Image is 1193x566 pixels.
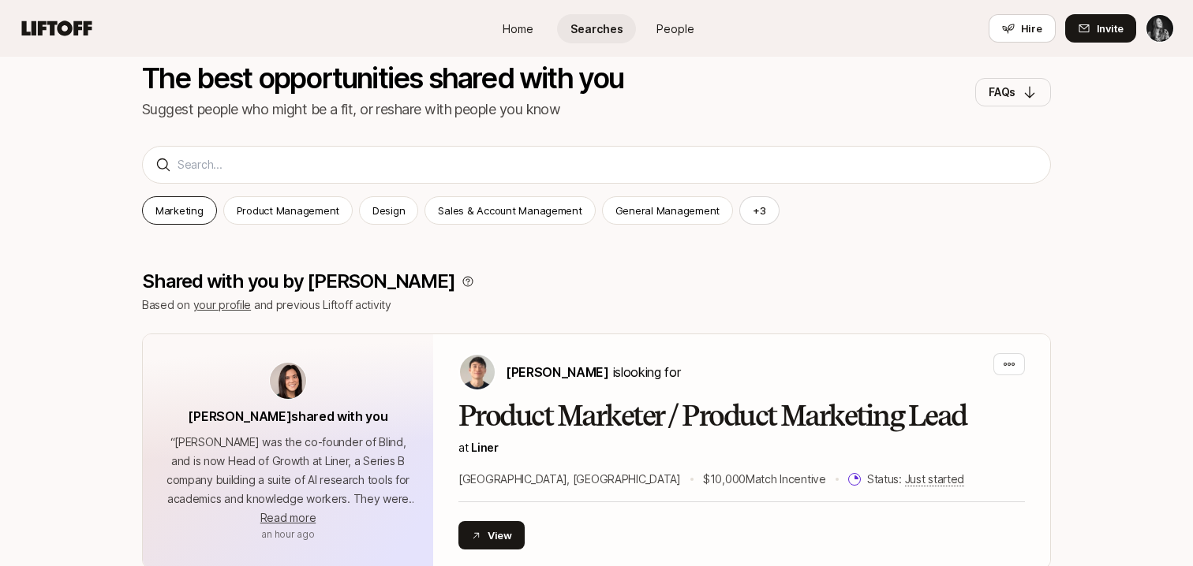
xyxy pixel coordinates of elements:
[471,441,499,454] a: Liner
[1097,20,1124,36] span: Invite
[478,14,557,43] a: Home
[372,203,405,218] p: Design
[142,64,624,92] p: The best opportunities shared with you
[458,521,525,549] button: View
[162,433,414,508] p: “ [PERSON_NAME] was the co-founder of Blind, and is now Head of Growth at Liner, a Series B compa...
[188,408,387,424] span: [PERSON_NAME] shared with you
[1065,14,1136,43] button: Invite
[636,14,715,43] a: People
[656,20,694,37] span: People
[975,78,1051,106] button: FAQs
[570,20,623,37] span: Searches
[1146,15,1173,42] img: Mac Hasley
[261,528,314,540] span: September 5, 2025 10:03am
[703,470,826,489] p: $10,000 Match Incentive
[142,270,455,292] p: Shared with you by [PERSON_NAME]
[142,296,1051,315] p: Based on and previous Liftoff activity
[438,203,582,218] p: Sales & Account Management
[1021,20,1042,36] span: Hire
[989,14,1056,43] button: Hire
[237,203,339,218] p: Product Management
[260,508,316,527] button: Read more
[460,355,495,389] img: Kyum Kim
[178,155,1038,174] input: Search...
[458,470,681,489] p: [GEOGRAPHIC_DATA], [GEOGRAPHIC_DATA]
[1146,14,1174,43] button: Mac Hasley
[739,196,780,225] button: +3
[155,203,204,218] p: Marketing
[506,364,609,380] span: [PERSON_NAME]
[506,362,680,382] p: is looking for
[905,472,965,486] span: Just started
[458,438,1025,457] p: at
[557,14,636,43] a: Searches
[193,298,252,311] a: your profile
[270,363,306,399] img: avatar-url
[615,203,720,218] p: General Management
[867,470,964,489] p: Status:
[989,83,1015,102] p: FAQs
[260,511,316,524] span: Read more
[142,99,624,121] p: Suggest people who might be a fit, or reshare with people you know
[503,20,533,37] span: Home
[458,400,1025,432] h2: Product Marketer / Product Marketing Lead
